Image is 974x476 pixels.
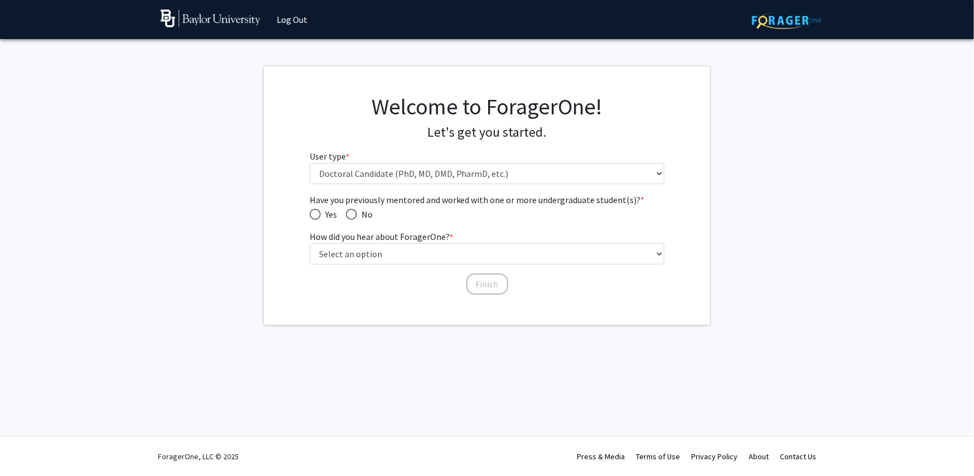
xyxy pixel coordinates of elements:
[158,437,239,476] div: ForagerOne, LLC © 2025
[310,193,665,206] span: Have you previously mentored and worked with one or more undergraduate student(s)?
[310,206,665,221] mat-radio-group: Have you previously mentored and worked with one or more undergraduate student(s)?
[466,273,508,295] button: Finish
[752,12,822,29] img: ForagerOne Logo
[161,9,261,27] img: Baylor University Logo
[310,124,665,141] h4: Let's get you started.
[749,451,769,461] a: About
[310,230,453,243] label: How did you hear about ForagerOne?
[310,150,349,163] label: User type
[8,426,47,468] iframe: Chat
[691,451,737,461] a: Privacy Policy
[321,208,337,221] span: Yes
[310,93,665,120] h1: Welcome to ForagerOne!
[636,451,680,461] a: Terms of Use
[577,451,625,461] a: Press & Media
[357,208,373,221] span: No
[780,451,816,461] a: Contact Us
